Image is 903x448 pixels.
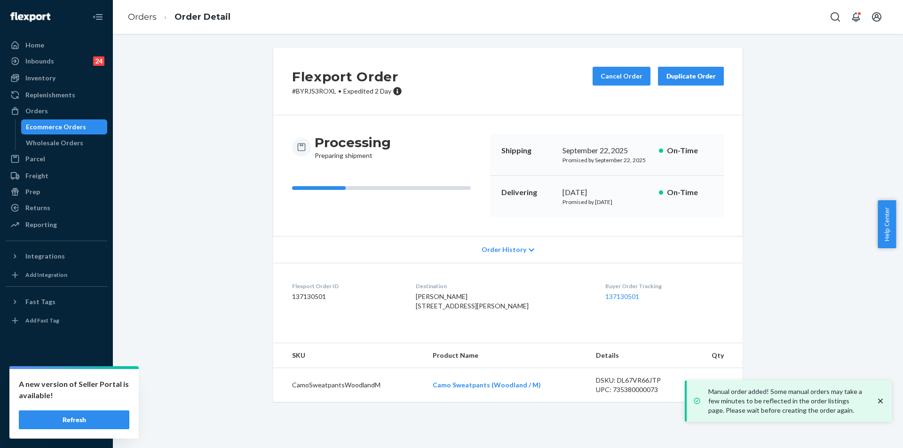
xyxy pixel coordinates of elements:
a: Talk to Support [6,390,107,405]
button: Open notifications [847,8,865,26]
div: [DATE] [562,187,651,198]
a: Prep [6,184,107,199]
a: Orders [6,103,107,118]
div: Duplicate Order [666,71,716,81]
div: Prep [25,187,40,196]
span: Expedited 2 Day [343,87,391,95]
p: On-Time [667,187,713,198]
button: Refresh [19,410,129,429]
ol: breadcrumbs [120,3,238,31]
p: Shipping [501,145,555,156]
div: UPC: 735380000073 [596,385,684,394]
button: Close Navigation [88,8,107,26]
span: [PERSON_NAME] [STREET_ADDRESS][PERSON_NAME] [416,292,529,310]
td: CamoSweatpantsWoodlandM [273,368,425,402]
a: Returns [6,200,107,215]
p: # BYRJS3ROXL [292,86,402,96]
a: Replenishments [6,87,107,102]
th: SKU [273,343,425,368]
div: Ecommerce Orders [26,122,86,132]
dd: 137130501 [292,292,401,301]
button: Duplicate Order [658,67,724,86]
div: Returns [25,203,50,212]
a: Home [6,38,107,53]
div: Integrations [25,252,65,261]
a: Inbounds24 [6,54,107,69]
svg: close toast [876,396,885,406]
p: A new version of Seller Portal is available! [19,378,129,401]
a: Orders [128,12,157,22]
a: Inventory [6,71,107,86]
div: September 22, 2025 [562,145,651,156]
td: 1 [691,368,743,402]
button: Give Feedback [6,422,107,437]
p: On-Time [667,145,713,156]
span: Order History [482,245,526,254]
a: Reporting [6,217,107,232]
div: Wholesale Orders [26,138,83,148]
div: Freight [25,171,48,181]
div: 24 [93,56,104,66]
div: Fast Tags [25,297,55,307]
button: Open Search Box [826,8,845,26]
div: Add Integration [25,271,67,279]
a: Settings [6,374,107,389]
h2: Flexport Order [292,67,402,86]
div: Parcel [25,154,45,164]
div: Home [25,40,44,50]
dt: Buyer Order Tracking [605,282,724,290]
p: Promised by September 22, 2025 [562,156,651,164]
a: Add Fast Tag [6,313,107,328]
div: Preparing shipment [315,134,391,160]
button: Help Center [878,200,896,248]
div: Orders [25,106,48,116]
a: Camo Sweatpants (Woodland / M) [433,381,541,389]
div: Add Fast Tag [25,316,59,324]
div: Inventory [25,73,55,83]
p: Manual order added! Some manual orders may take a few minutes to be reflected in the order listin... [708,387,866,415]
a: Help Center [6,406,107,421]
img: Flexport logo [10,12,50,22]
th: Product Name [425,343,588,368]
div: Replenishments [25,90,75,100]
button: Fast Tags [6,294,107,309]
p: Delivering [501,187,555,198]
div: DSKU: DL67VR66JTP [596,376,684,385]
span: • [338,87,341,95]
div: Reporting [25,220,57,229]
th: Qty [691,343,743,368]
button: Integrations [6,249,107,264]
a: Wholesale Orders [21,135,108,150]
a: 137130501 [605,292,639,300]
dt: Destination [416,282,591,290]
a: Add Integration [6,267,107,283]
h3: Processing [315,134,391,151]
a: Ecommerce Orders [21,119,108,134]
button: Cancel Order [593,67,650,86]
a: Parcel [6,151,107,166]
dt: Flexport Order ID [292,282,401,290]
p: Promised by [DATE] [562,198,651,206]
button: Open account menu [867,8,886,26]
th: Details [588,343,692,368]
div: Inbounds [25,56,54,66]
a: Order Detail [174,12,230,22]
a: Freight [6,168,107,183]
